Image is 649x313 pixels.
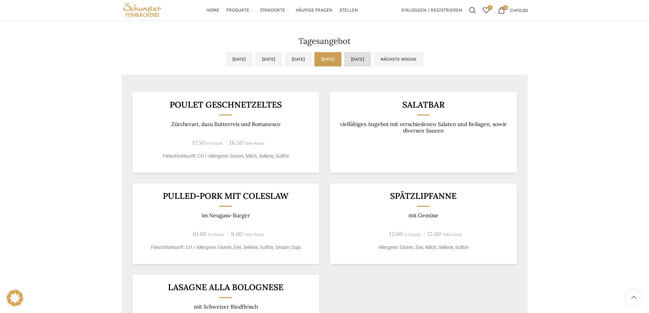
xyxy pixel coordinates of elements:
a: [DATE] [255,52,282,66]
div: Meine Wunschliste [479,3,493,17]
a: Suchen [466,3,479,17]
div: Main navigation [167,3,398,17]
span: Take-Away [244,141,264,146]
a: Einloggen / Registrieren [398,3,466,17]
span: In-House [206,141,223,146]
a: Häufige Fragen [296,3,333,17]
span: CHF [510,7,519,13]
a: Stellen [339,3,358,17]
a: [DATE] [314,52,341,66]
h3: Lasagne alla Bolognese [141,283,311,292]
span: Einloggen / Registrieren [401,8,462,13]
a: Site logo [122,7,164,13]
h3: Spätzlipfanne [338,192,508,200]
p: Zürcherart, dazu Butterreis und Romanesco [141,121,311,127]
span: In-House [404,232,421,237]
span: Take-Away [442,232,462,237]
a: Scroll to top button [625,289,642,306]
span: Take-Away [244,232,264,237]
span: 12.00 [427,230,441,238]
a: Home [206,3,219,17]
p: Fleischherkunft: CH / Allergene: Gluten, Eier, Sellerie, Sulfite, Sesam, Soja [141,244,311,251]
span: 0 [503,5,508,10]
span: 10.00 [192,230,206,238]
a: [DATE] [285,52,312,66]
span: Produkte [226,7,249,14]
span: In-House [208,232,225,237]
a: [DATE] [344,52,371,66]
p: mit Gemüse [338,212,508,219]
p: Allergene: Gluten, Eier, Milch, Sellerie, Sulfite [338,244,508,251]
span: Home [206,7,219,14]
a: Produkte [226,3,253,17]
span: Standorte [260,7,285,14]
a: 0 CHF0.00 [495,3,531,17]
span: 9.00 [231,230,243,238]
h3: Pulled-Pork mit Coleslaw [141,192,311,200]
span: 0 [488,5,493,10]
a: 0 [479,3,493,17]
span: 16.50 [229,139,243,146]
a: [DATE] [226,52,252,66]
a: Nächste Woche [374,52,423,66]
span: 13.00 [389,230,403,238]
span: Häufige Fragen [296,7,333,14]
h2: Tagesangebot [122,37,528,45]
p: Fleischherkunft: CH / Allergene: Gluten, Milch, Sellerie, Sulfite [141,153,311,160]
p: im Neugass-Burger [141,212,311,219]
span: Stellen [339,7,358,14]
span: 17.50 [192,139,205,146]
p: vielfältiges Angebot mit verschiedenen Salaten und Beilagen, sowie diversen Saucen [338,121,508,134]
p: mit Schweizer Rindfleisch [141,303,311,310]
bdi: 0.00 [510,7,528,13]
a: Standorte [260,3,289,17]
h3: Salatbar [338,100,508,109]
h3: Poulet geschnetzeltes [141,100,311,109]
